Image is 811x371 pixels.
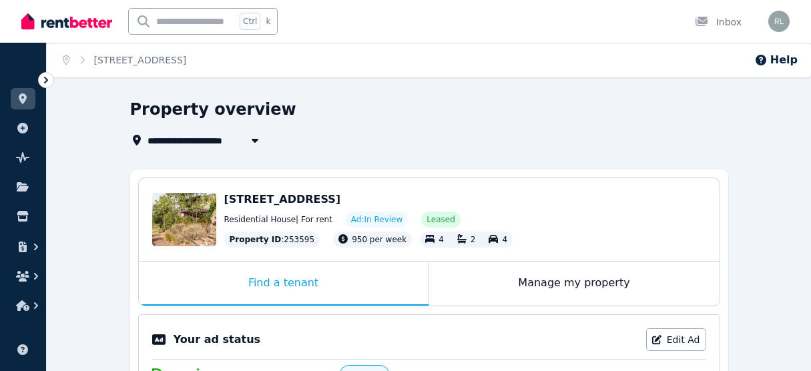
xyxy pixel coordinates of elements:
[266,16,270,27] span: k
[224,214,332,225] span: Residential House | For rent
[230,234,282,245] span: Property ID
[224,193,341,206] span: [STREET_ADDRESS]
[766,326,798,358] iframe: Intercom live chat
[502,235,507,244] span: 4
[94,55,187,65] a: [STREET_ADDRESS]
[130,99,296,120] h1: Property overview
[768,11,790,32] img: Revital Lurie
[174,332,260,348] p: Your ad status
[471,235,476,244] span: 2
[427,214,455,225] span: Leased
[47,43,202,77] nav: Breadcrumb
[695,15,742,29] div: Inbox
[352,235,407,244] span: 950 per week
[439,235,444,244] span: 4
[139,262,429,306] div: Find a tenant
[646,328,706,351] a: Edit Ad
[754,52,798,68] button: Help
[224,232,320,248] div: : 253595
[21,11,112,31] img: RentBetter
[351,214,402,225] span: Ad: In Review
[429,262,720,306] div: Manage my property
[240,13,260,30] span: Ctrl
